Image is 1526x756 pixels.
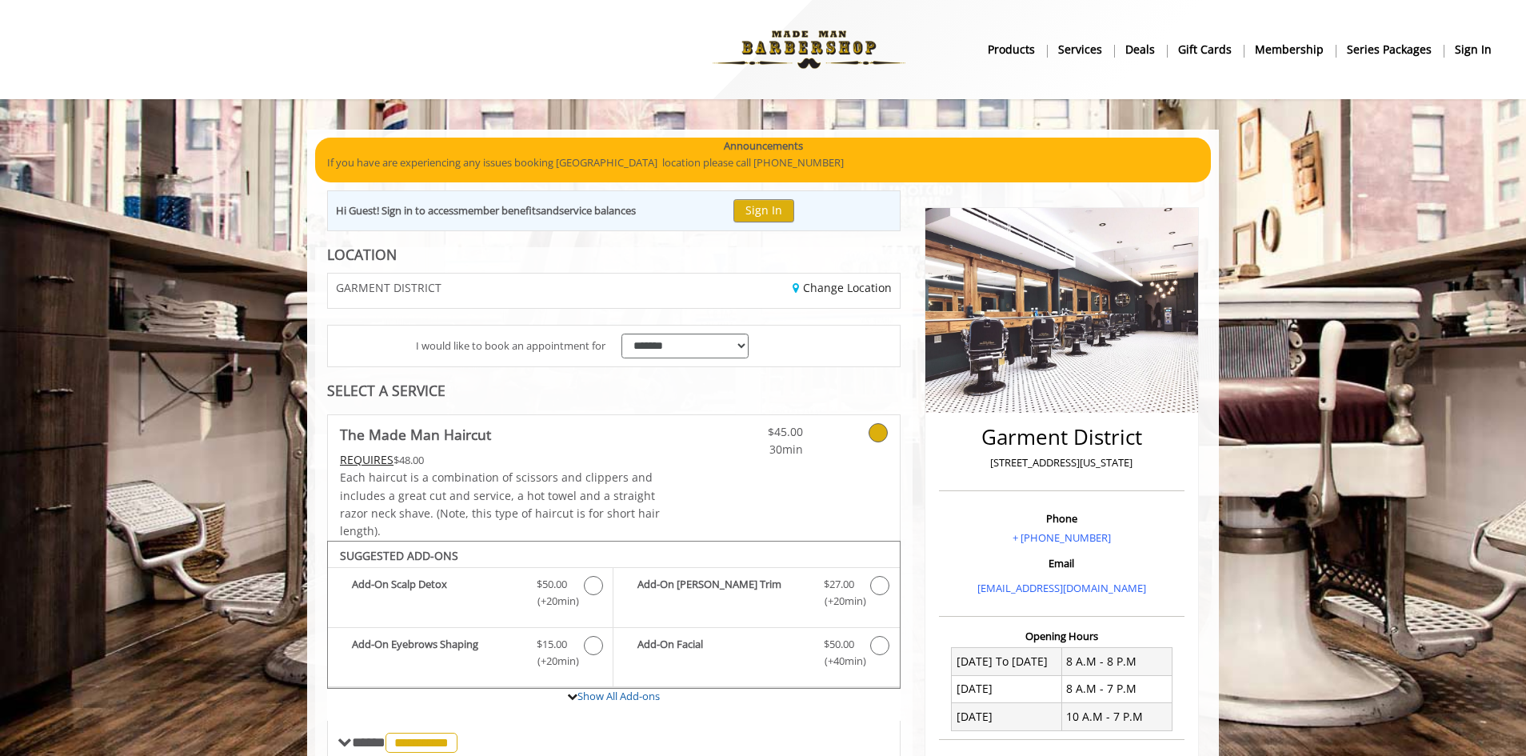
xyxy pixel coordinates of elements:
span: I would like to book an appointment for [416,338,605,354]
td: [DATE] [952,675,1062,702]
label: Add-On Facial [621,636,891,674]
b: gift cards [1178,41,1232,58]
td: 8 A.M - 7 P.M [1061,675,1172,702]
span: (+20min ) [815,593,862,610]
span: (+40min ) [815,653,862,670]
h3: Email [943,558,1180,569]
b: The Made Man Haircut [340,423,491,446]
span: $27.00 [824,576,854,593]
button: Sign In [733,199,794,222]
b: Membership [1255,41,1324,58]
td: 10 A.M - 7 P.M [1061,703,1172,730]
label: Add-On Beard Trim [621,576,891,614]
a: Show All Add-ons [577,689,660,703]
b: Series packages [1347,41,1432,58]
a: [EMAIL_ADDRESS][DOMAIN_NAME] [977,581,1146,595]
span: (+20min ) [529,653,576,670]
span: $45.00 [709,423,803,441]
label: Add-On Scalp Detox [336,576,605,614]
div: $48.00 [340,451,661,469]
a: MembershipMembership [1244,38,1336,61]
p: [STREET_ADDRESS][US_STATE] [943,454,1180,471]
div: Hi Guest! Sign in to access and [336,202,636,219]
span: 30min [709,441,803,458]
td: [DATE] [952,703,1062,730]
h2: Garment District [943,426,1180,449]
b: Deals [1125,41,1155,58]
a: Series packagesSeries packages [1336,38,1444,61]
span: Each haircut is a combination of scissors and clippers and includes a great cut and service, a ho... [340,470,660,538]
div: SELECT A SERVICE [327,383,901,398]
b: service balances [559,203,636,218]
td: [DATE] To [DATE] [952,648,1062,675]
b: member benefits [458,203,541,218]
span: $50.00 [537,576,567,593]
a: Gift cardsgift cards [1167,38,1244,61]
b: Announcements [724,138,803,154]
b: Add-On Eyebrows Shaping [352,636,521,670]
a: DealsDeals [1114,38,1167,61]
label: Add-On Eyebrows Shaping [336,636,605,674]
b: products [988,41,1035,58]
b: sign in [1455,41,1492,58]
span: This service needs some Advance to be paid before we block your appointment [340,452,393,467]
td: 8 A.M - 8 P.M [1061,648,1172,675]
a: + [PHONE_NUMBER] [1013,530,1111,545]
b: Services [1058,41,1102,58]
b: Add-On [PERSON_NAME] Trim [637,576,807,610]
span: (+20min ) [529,593,576,610]
h3: Phone [943,513,1180,524]
div: The Made Man Haircut Add-onS [327,541,901,690]
b: LOCATION [327,245,397,264]
a: ServicesServices [1047,38,1114,61]
span: $50.00 [824,636,854,653]
a: Change Location [793,280,892,295]
b: Add-On Facial [637,636,807,670]
a: sign insign in [1444,38,1503,61]
a: Productsproducts [977,38,1047,61]
img: Made Man Barbershop logo [699,6,919,94]
b: Add-On Scalp Detox [352,576,521,610]
p: If you have are experiencing any issues booking [GEOGRAPHIC_DATA] location please call [PHONE_NUM... [327,154,1199,171]
span: GARMENT DISTRICT [336,282,441,294]
h3: Opening Hours [939,630,1184,642]
span: $15.00 [537,636,567,653]
b: SUGGESTED ADD-ONS [340,548,458,563]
